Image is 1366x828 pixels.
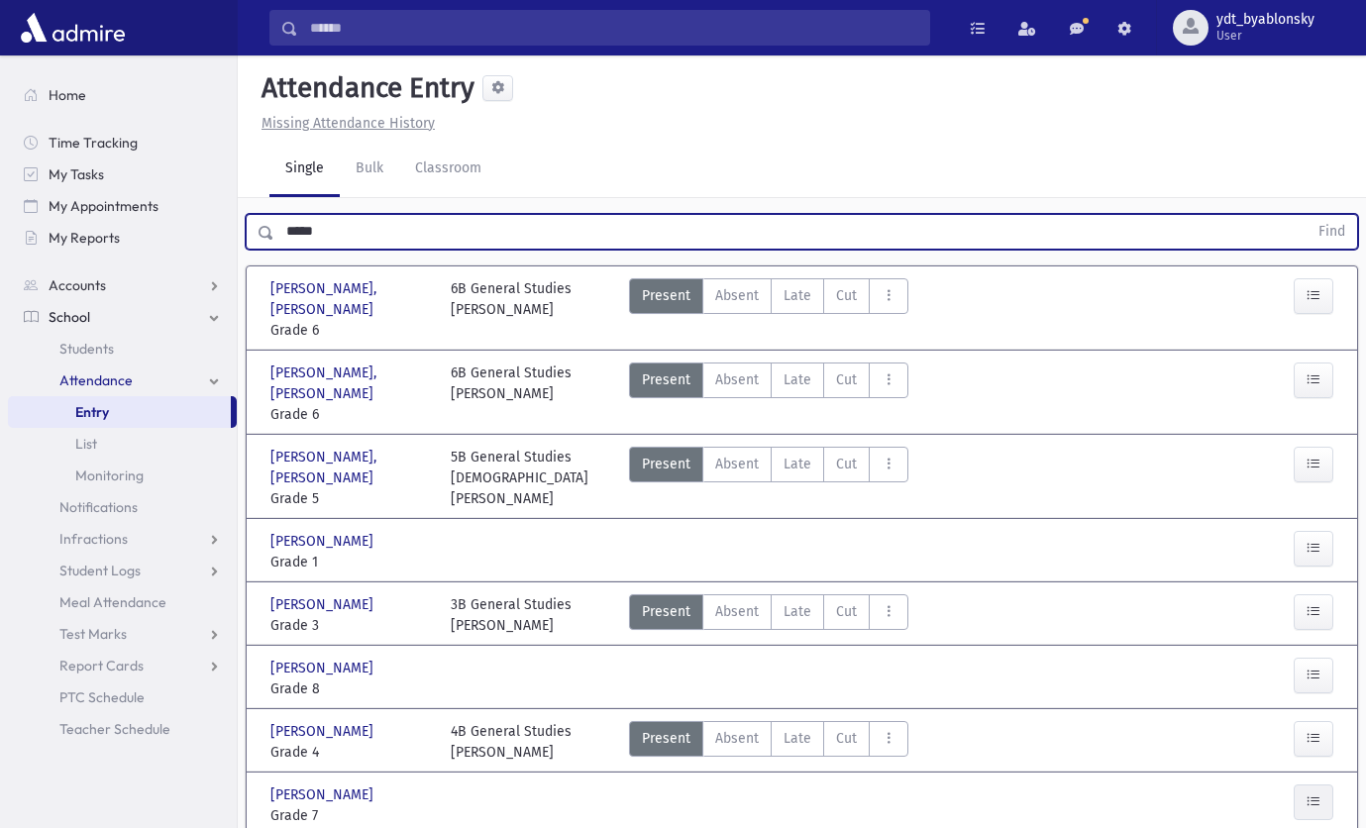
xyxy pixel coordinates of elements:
a: Notifications [8,491,237,523]
span: Cut [836,728,857,749]
span: Entry [75,403,109,421]
span: Grade 5 [270,488,431,509]
span: Late [784,454,811,474]
span: User [1216,28,1314,44]
span: Present [642,601,690,622]
a: Home [8,79,237,111]
span: Teacher Schedule [59,720,170,738]
span: Home [49,86,86,104]
a: School [8,301,237,333]
span: Report Cards [59,657,144,674]
span: Time Tracking [49,134,138,152]
a: Classroom [399,142,497,197]
span: Cut [836,285,857,306]
a: Missing Attendance History [254,115,435,132]
span: My Appointments [49,197,158,215]
span: [PERSON_NAME] [270,531,377,552]
a: Students [8,333,237,364]
span: Cut [836,454,857,474]
span: [PERSON_NAME], [PERSON_NAME] [270,447,431,488]
a: Infractions [8,523,237,555]
span: My Tasks [49,165,104,183]
a: My Reports [8,222,237,254]
span: Attendance [59,371,133,389]
span: Notifications [59,498,138,516]
span: Late [784,285,811,306]
span: [PERSON_NAME] [270,594,377,615]
div: 3B General Studies [PERSON_NAME] [451,594,572,636]
a: Accounts [8,269,237,301]
button: Find [1307,215,1357,249]
input: Search [298,10,929,46]
img: AdmirePro [16,8,130,48]
span: Grade 6 [270,320,431,341]
div: 4B General Studies [PERSON_NAME] [451,721,572,763]
div: AttTypes [629,447,908,509]
u: Missing Attendance History [262,115,435,132]
a: Student Logs [8,555,237,586]
span: Grade 4 [270,742,431,763]
span: [PERSON_NAME] [270,658,377,678]
a: Time Tracking [8,127,237,158]
span: Student Logs [59,562,141,579]
span: Grade 3 [270,615,431,636]
div: 6B General Studies [PERSON_NAME] [451,362,572,425]
span: Absent [715,454,759,474]
span: Late [784,728,811,749]
a: Bulk [340,142,399,197]
div: AttTypes [629,278,908,341]
span: Late [784,601,811,622]
a: Attendance [8,364,237,396]
a: Meal Attendance [8,586,237,618]
div: 6B General Studies [PERSON_NAME] [451,278,572,341]
span: My Reports [49,229,120,247]
a: Report Cards [8,650,237,681]
span: Infractions [59,530,128,548]
span: PTC Schedule [59,688,145,706]
span: Students [59,340,114,358]
span: [PERSON_NAME] [270,784,377,805]
a: List [8,428,237,460]
span: Present [642,728,690,749]
h5: Attendance Entry [254,71,474,105]
span: Absent [715,728,759,749]
span: Absent [715,285,759,306]
a: Entry [8,396,231,428]
span: Grade 6 [270,404,431,425]
span: [PERSON_NAME], [PERSON_NAME] [270,362,431,404]
span: Test Marks [59,625,127,643]
span: Monitoring [75,466,144,484]
span: Grade 7 [270,805,431,826]
span: Cut [836,601,857,622]
span: ydt_byablonsky [1216,12,1314,28]
span: Cut [836,369,857,390]
a: Teacher Schedule [8,713,237,745]
div: AttTypes [629,362,908,425]
span: Present [642,454,690,474]
span: Absent [715,601,759,622]
a: My Tasks [8,158,237,190]
div: 5B General Studies [DEMOGRAPHIC_DATA] [PERSON_NAME] [451,447,611,509]
span: Meal Attendance [59,593,166,611]
a: Single [269,142,340,197]
a: PTC Schedule [8,681,237,713]
span: School [49,308,90,326]
span: Accounts [49,276,106,294]
span: Grade 8 [270,678,431,699]
span: Late [784,369,811,390]
span: List [75,435,97,453]
span: Absent [715,369,759,390]
span: Present [642,369,690,390]
span: Grade 1 [270,552,431,572]
a: Test Marks [8,618,237,650]
div: AttTypes [629,594,908,636]
span: [PERSON_NAME] [270,721,377,742]
div: AttTypes [629,721,908,763]
span: [PERSON_NAME], [PERSON_NAME] [270,278,431,320]
span: Present [642,285,690,306]
a: My Appointments [8,190,237,222]
a: Monitoring [8,460,237,491]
